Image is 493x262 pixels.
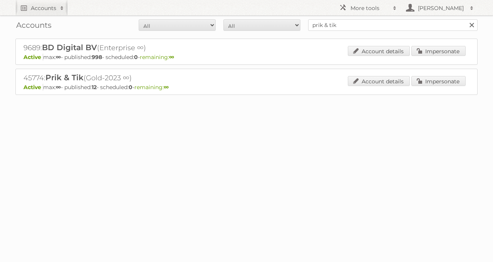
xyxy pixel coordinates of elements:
[42,43,97,52] span: BD Digital BV
[23,84,470,91] p: max: - published: - scheduled: -
[348,76,410,86] a: Account details
[45,73,84,82] span: Prik & Tik
[134,84,169,91] span: remaining:
[411,46,466,56] a: Impersonate
[348,46,410,56] a: Account details
[411,76,466,86] a: Impersonate
[140,54,174,61] span: remaining:
[23,84,43,91] span: Active
[56,54,61,61] strong: ∞
[56,84,61,91] strong: ∞
[164,84,169,91] strong: ∞
[23,54,43,61] span: Active
[23,73,293,83] h2: 45774: (Gold-2023 ∞)
[92,84,97,91] strong: 12
[350,4,389,12] h2: More tools
[416,4,466,12] h2: [PERSON_NAME]
[23,43,293,53] h2: 9689: (Enterprise ∞)
[169,54,174,61] strong: ∞
[134,54,138,61] strong: 0
[129,84,132,91] strong: 0
[92,54,102,61] strong: 998
[31,4,56,12] h2: Accounts
[23,54,470,61] p: max: - published: - scheduled: -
